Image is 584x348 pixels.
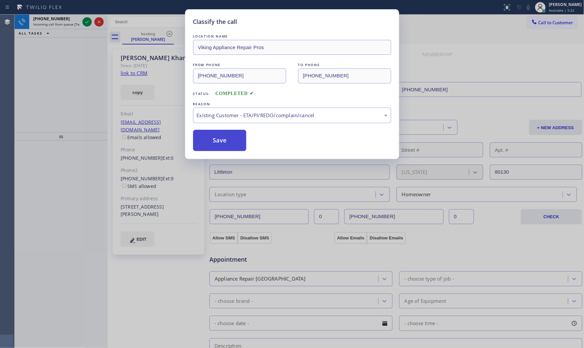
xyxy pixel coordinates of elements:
[298,68,391,83] input: To phone
[193,17,237,26] h5: Classify the call
[193,68,286,83] input: From phone
[298,61,391,68] div: TO PHONE
[215,91,254,96] span: COMPLETED
[193,61,286,68] div: FROM PHONE
[193,91,210,96] span: Status:
[193,101,391,108] div: REASON:
[193,130,247,151] button: Save
[193,33,391,40] div: LOCATION NAME
[197,112,388,119] div: Existing Customer - ETA/PI/REDO/complain/cancel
